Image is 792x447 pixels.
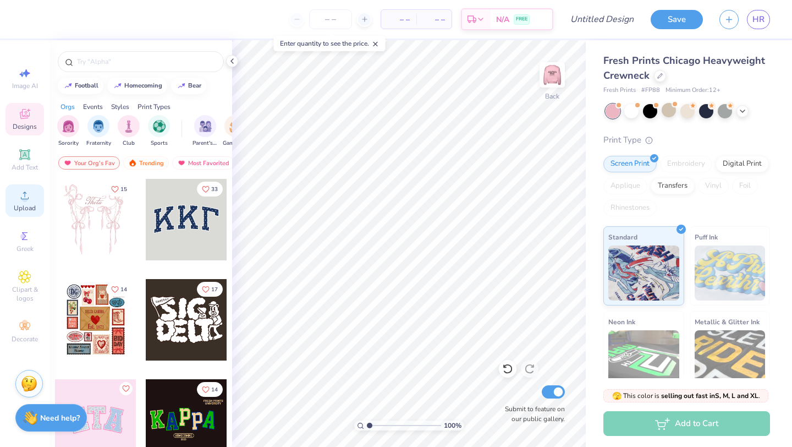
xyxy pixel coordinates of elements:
div: Events [83,102,103,112]
div: Foil [732,178,758,194]
div: filter for Parent's Weekend [193,115,218,148]
div: Applique [603,178,647,194]
div: Print Types [137,102,170,112]
span: Fraternity [86,139,111,148]
span: # FP88 [641,86,660,95]
span: Fresh Prints Chicago Heavyweight Crewneck [603,54,765,82]
span: Sorority [58,139,79,148]
input: Try "Alpha" [76,56,217,67]
img: most_fav.gif [63,159,72,167]
span: 14 [211,387,218,393]
img: most_fav.gif [177,159,186,167]
div: Most Favorited [172,156,234,170]
button: Like [197,182,223,197]
button: Like [106,282,132,297]
img: Fraternity Image [92,120,105,133]
div: Rhinestones [603,200,657,216]
div: Digital Print [716,156,769,172]
span: Greek [16,244,34,253]
div: Your Org's Fav [58,156,120,170]
button: filter button [148,115,170,148]
span: 100 % [444,421,461,430]
a: HR [747,10,770,29]
span: 14 [120,287,127,292]
div: Enter quantity to see the price. [274,36,386,51]
button: Like [197,382,223,397]
div: football [75,83,98,89]
span: Clipart & logos [5,285,44,303]
strong: Need help? [40,413,80,423]
span: Standard [608,231,637,243]
div: Styles [111,102,129,112]
span: Parent's Weekend [193,139,218,148]
span: FREE [516,15,527,23]
span: – – [423,14,445,25]
img: trend_line.gif [113,83,122,89]
span: Puff Ink [695,231,718,243]
div: Back [545,91,559,101]
div: Orgs [61,102,75,112]
span: Image AI [12,81,38,90]
button: filter button [223,115,248,148]
img: trend_line.gif [64,83,73,89]
span: Metallic & Glitter Ink [695,316,760,328]
img: trend_line.gif [177,83,186,89]
span: Designs [13,122,37,131]
div: Embroidery [660,156,712,172]
img: Metallic & Glitter Ink [695,330,766,385]
span: Add Text [12,163,38,172]
div: filter for Club [118,115,140,148]
label: Submit to feature on our public gallery. [499,404,565,424]
span: Fresh Prints [603,86,636,95]
img: Puff Ink [695,246,766,301]
div: filter for Fraternity [86,115,111,148]
button: football [58,78,103,94]
button: filter button [86,115,111,148]
input: Untitled Design [562,8,642,30]
span: 17 [211,287,218,292]
img: Game Day Image [229,120,242,133]
div: Vinyl [698,178,729,194]
div: Screen Print [603,156,657,172]
input: – – [309,9,352,29]
span: Minimum Order: 12 + [665,86,721,95]
button: Save [651,10,703,29]
img: Club Image [123,120,135,133]
button: Like [119,382,133,395]
div: Print Type [603,134,770,146]
div: filter for Game Day [223,115,248,148]
div: Transfers [651,178,695,194]
img: Back [541,64,563,86]
span: 15 [120,187,127,192]
button: filter button [193,115,218,148]
img: Sorority Image [62,120,75,133]
span: Neon Ink [608,316,635,328]
button: homecoming [107,78,167,94]
span: HR [752,13,765,26]
div: bear [188,83,201,89]
span: Club [123,139,135,148]
span: Sports [151,139,168,148]
span: This color is . [612,391,760,401]
span: 🫣 [612,391,621,401]
button: filter button [118,115,140,148]
div: Trending [123,156,169,170]
span: – – [388,14,410,25]
img: trending.gif [128,159,137,167]
div: filter for Sorority [57,115,79,148]
button: filter button [57,115,79,148]
button: Like [106,182,132,197]
span: Upload [14,204,36,212]
img: Standard [608,246,679,301]
div: homecoming [124,83,162,89]
button: bear [171,78,206,94]
span: Game Day [223,139,248,148]
span: Decorate [12,335,38,344]
div: filter for Sports [148,115,170,148]
img: Sports Image [153,120,166,133]
img: Parent's Weekend Image [199,120,212,133]
button: Like [197,282,223,297]
span: N/A [496,14,509,25]
span: 33 [211,187,218,192]
strong: selling out fast in S, M, L and XL [661,391,758,400]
